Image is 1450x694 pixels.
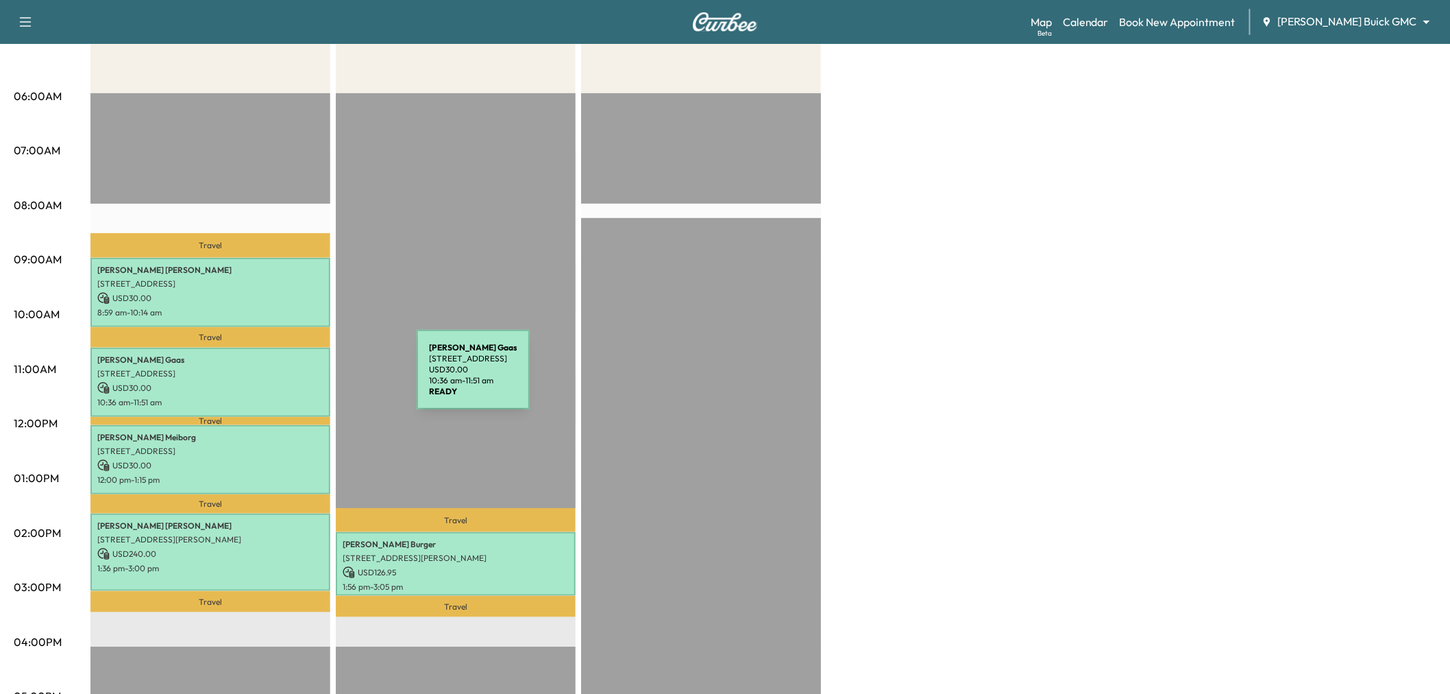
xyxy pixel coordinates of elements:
[90,494,330,514] p: Travel
[14,470,59,486] p: 01:00PM
[1037,28,1052,38] div: Beta
[97,520,323,531] p: [PERSON_NAME] [PERSON_NAME]
[14,197,62,213] p: 08:00AM
[97,446,323,457] p: [STREET_ADDRESS]
[1031,14,1052,30] a: MapBeta
[97,548,323,560] p: USD 240.00
[14,415,58,431] p: 12:00PM
[97,307,323,318] p: 8:59 am - 10:14 am
[97,292,323,304] p: USD 30.00
[14,306,60,322] p: 10:00AM
[90,233,330,258] p: Travel
[336,596,576,617] p: Travel
[97,563,323,574] p: 1:36 pm - 3:00 pm
[97,459,323,472] p: USD 30.00
[343,582,569,593] p: 1:56 pm - 3:05 pm
[692,12,758,32] img: Curbee Logo
[97,534,323,545] p: [STREET_ADDRESS][PERSON_NAME]
[90,417,330,425] p: Travel
[97,382,323,394] p: USD 30.00
[90,591,330,612] p: Travel
[90,327,330,348] p: Travel
[97,355,323,366] p: [PERSON_NAME] Gaas
[97,368,323,379] p: [STREET_ADDRESS]
[97,475,323,486] p: 12:00 pm - 1:15 pm
[14,579,61,595] p: 03:00PM
[336,508,576,532] p: Travel
[97,432,323,443] p: [PERSON_NAME] Meiborg
[14,88,62,104] p: 06:00AM
[1120,14,1236,30] a: Book New Appointment
[14,361,56,377] p: 11:00AM
[343,539,569,550] p: [PERSON_NAME] Burger
[14,251,62,267] p: 09:00AM
[97,265,323,276] p: [PERSON_NAME] [PERSON_NAME]
[97,278,323,289] p: [STREET_ADDRESS]
[1278,14,1417,29] span: [PERSON_NAME] Buick GMC
[343,566,569,579] p: USD 126.95
[1063,14,1109,30] a: Calendar
[14,525,61,541] p: 02:00PM
[14,142,60,158] p: 07:00AM
[343,553,569,564] p: [STREET_ADDRESS][PERSON_NAME]
[14,634,62,650] p: 04:00PM
[97,397,323,408] p: 10:36 am - 11:51 am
